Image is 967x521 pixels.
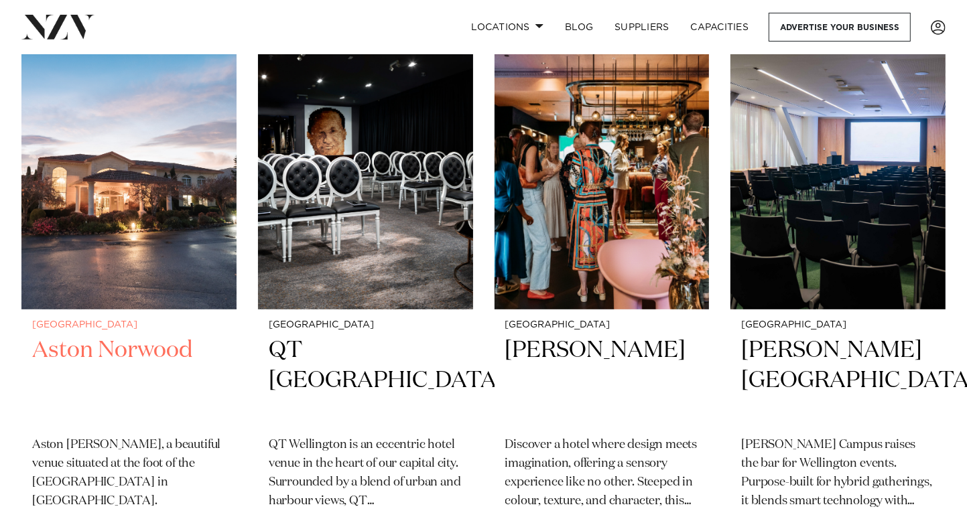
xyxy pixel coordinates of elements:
[741,320,935,330] small: [GEOGRAPHIC_DATA]
[32,436,226,511] p: Aston [PERSON_NAME], a beautiful venue situated at the foot of the [GEOGRAPHIC_DATA] in [GEOGRAPH...
[269,336,462,426] h2: QT [GEOGRAPHIC_DATA]
[32,336,226,426] h2: Aston Norwood
[741,336,935,426] h2: [PERSON_NAME][GEOGRAPHIC_DATA]
[604,13,680,42] a: SUPPLIERS
[741,436,935,511] p: [PERSON_NAME] Campus raises the bar for Wellington events. Purpose-built for hybrid gatherings, i...
[269,320,462,330] small: [GEOGRAPHIC_DATA]
[21,15,94,39] img: nzv-logo.png
[32,320,226,330] small: [GEOGRAPHIC_DATA]
[554,13,604,42] a: BLOG
[505,336,699,426] h2: [PERSON_NAME]
[769,13,911,42] a: Advertise your business
[505,320,699,330] small: [GEOGRAPHIC_DATA]
[680,13,760,42] a: Capacities
[505,436,699,511] p: Discover a hotel where design meets imagination, offering a sensory experience like no other. Ste...
[460,13,554,42] a: Locations
[269,436,462,511] p: QT Wellington is an eccentric hotel venue in the heart of our capital city. Surrounded by a blend...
